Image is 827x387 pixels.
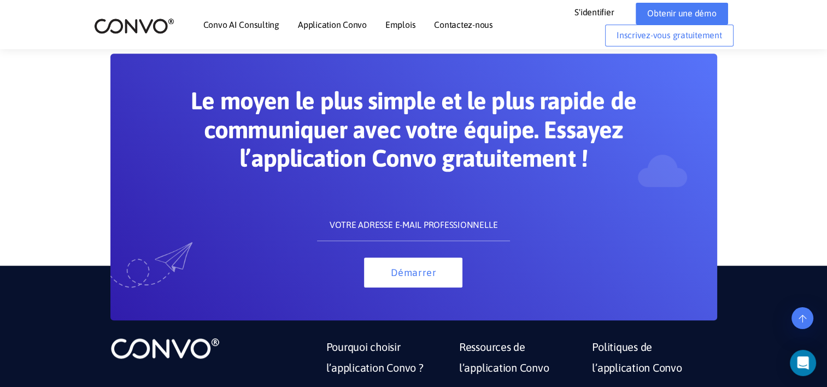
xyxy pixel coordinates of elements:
h2: Le moyen le plus simple et le plus rapide de communiquer avec votre équipe. Essayez l’application... [162,86,665,181]
div: Ouvrez Intercom Messenger [790,350,816,376]
a: Inscrivez-vous gratuitement [605,25,734,46]
a: S'identifier [574,3,630,20]
a: Obtenir une démo [636,3,728,25]
a: Emplois [385,20,415,29]
img: logo_not_found [110,337,220,360]
input: VOTRE ADRESSE E-MAIL PROFESSIONNELLE [317,208,510,241]
a: Contactez-nous [434,20,493,29]
button: Démarrer [364,257,462,288]
a: Application Convo [298,20,367,29]
img: logo_2.png [94,17,174,34]
a: Convo AI Consulting [203,20,279,29]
